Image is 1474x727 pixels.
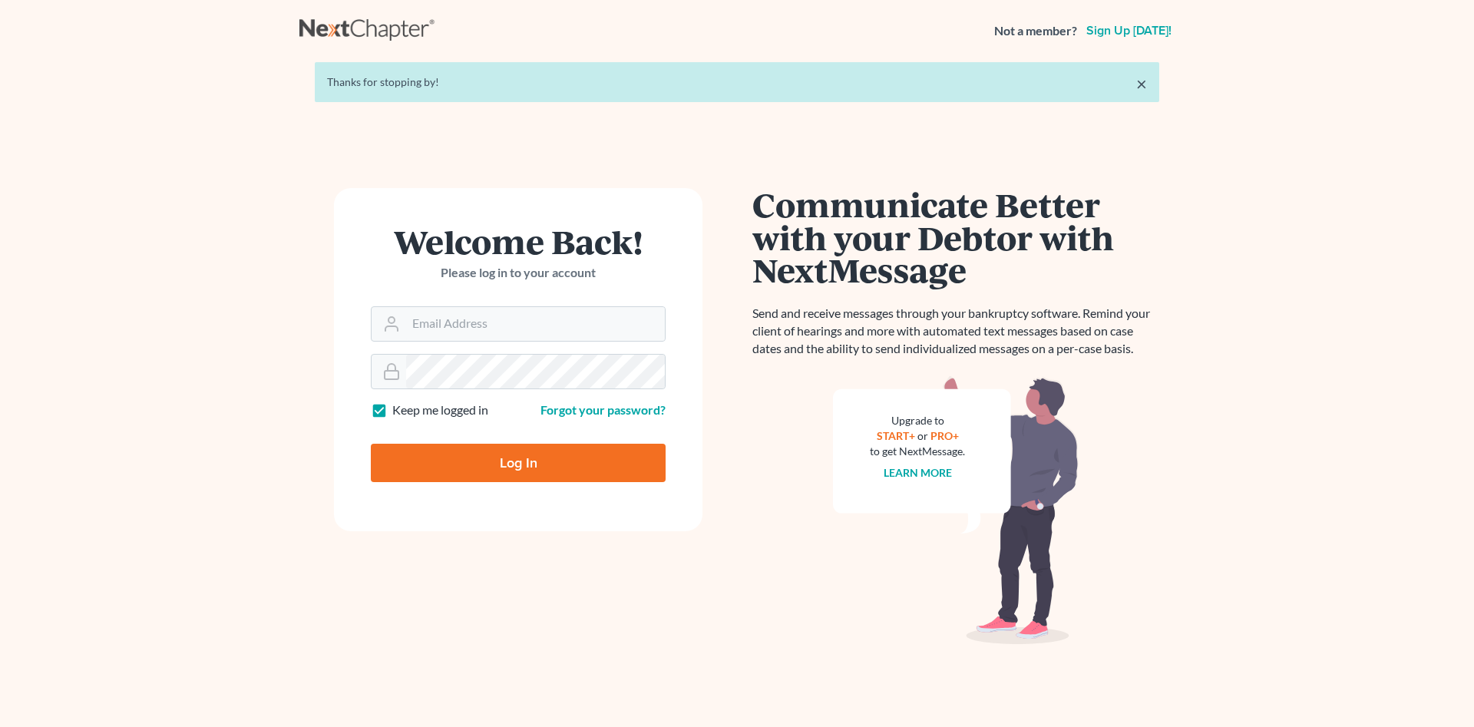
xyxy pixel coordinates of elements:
p: Please log in to your account [371,264,666,282]
img: nextmessage_bg-59042aed3d76b12b5cd301f8e5b87938c9018125f34e5fa2b7a6b67550977c72.svg [833,376,1079,645]
a: Learn more [884,466,952,479]
label: Keep me logged in [392,402,488,419]
div: Thanks for stopping by! [327,74,1147,90]
div: to get NextMessage. [870,444,965,459]
span: or [917,429,928,442]
a: START+ [877,429,915,442]
strong: Not a member? [994,22,1077,40]
p: Send and receive messages through your bankruptcy software. Remind your client of hearings and mo... [752,305,1159,358]
a: × [1136,74,1147,93]
a: Sign up [DATE]! [1083,25,1175,37]
input: Email Address [406,307,665,341]
h1: Communicate Better with your Debtor with NextMessage [752,188,1159,286]
h1: Welcome Back! [371,225,666,258]
a: Forgot your password? [540,402,666,417]
div: Upgrade to [870,413,965,428]
input: Log In [371,444,666,482]
a: PRO+ [930,429,959,442]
